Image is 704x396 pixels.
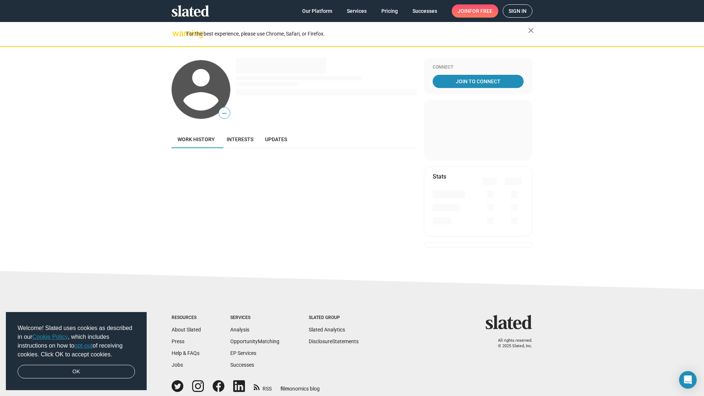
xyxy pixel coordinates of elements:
[172,315,201,321] div: Resources
[469,4,492,18] span: for free
[280,386,289,392] span: film
[309,327,345,333] a: Slated Analytics
[219,109,230,118] span: —
[375,4,404,18] a: Pricing
[341,4,373,18] a: Services
[452,4,498,18] a: Joinfor free
[434,75,522,88] span: Join To Connect
[230,338,279,344] a: OpportunityMatching
[407,4,443,18] a: Successes
[509,5,527,17] span: Sign in
[172,29,181,38] mat-icon: warning
[381,4,398,18] span: Pricing
[490,338,532,349] p: All rights reserved. © 2025 Slated, Inc.
[172,362,183,368] a: Jobs
[177,136,215,142] span: Work history
[186,29,528,39] div: For the best experience, please use Chrome, Safari, or Firefox.
[6,312,147,390] div: cookieconsent
[227,136,253,142] span: Interests
[302,4,332,18] span: Our Platform
[230,327,249,333] a: Analysis
[259,131,293,148] a: Updates
[309,315,359,321] div: Slated Group
[172,338,184,344] a: Press
[679,371,697,389] div: Open Intercom Messenger
[230,315,279,321] div: Services
[433,65,524,70] div: Connect
[458,4,492,18] span: Join
[32,334,68,340] a: Cookie Policy
[433,173,446,180] mat-card-title: Stats
[296,4,338,18] a: Our Platform
[433,75,524,88] a: Join To Connect
[172,327,201,333] a: About Slated
[18,365,135,379] a: dismiss cookie message
[221,131,259,148] a: Interests
[527,26,535,35] mat-icon: close
[280,379,320,392] a: filmonomics blog
[172,350,199,356] a: Help & FAQs
[230,362,254,368] a: Successes
[74,342,93,349] a: opt-out
[172,131,221,148] a: Work history
[347,4,367,18] span: Services
[503,4,532,18] a: Sign in
[254,381,272,392] a: RSS
[309,338,359,344] a: DisclosureStatements
[412,4,437,18] span: Successes
[18,324,135,359] span: Welcome! Slated uses cookies as described in our , which includes instructions on how to of recei...
[230,350,256,356] a: EP Services
[265,136,287,142] span: Updates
